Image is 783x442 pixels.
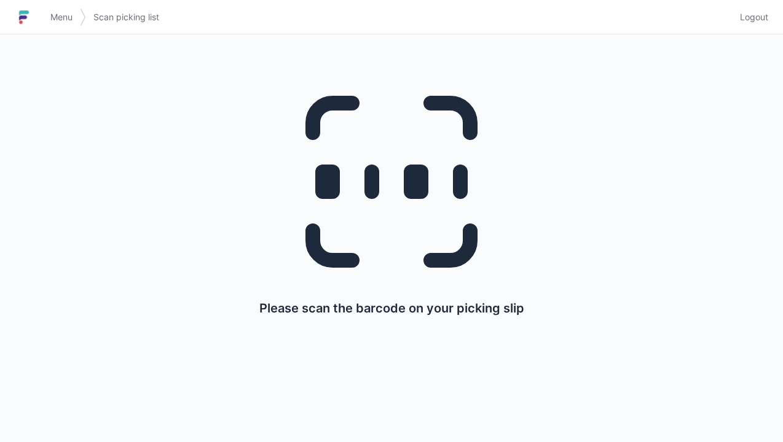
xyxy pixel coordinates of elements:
span: Scan picking list [93,11,159,23]
a: Menu [43,6,80,28]
a: Scan picking list [86,6,167,28]
span: Menu [50,11,73,23]
img: logo-small.jpg [15,7,33,27]
a: Logout [733,6,768,28]
img: svg> [80,2,86,32]
p: Please scan the barcode on your picking slip [259,300,524,317]
span: Logout [740,11,768,23]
